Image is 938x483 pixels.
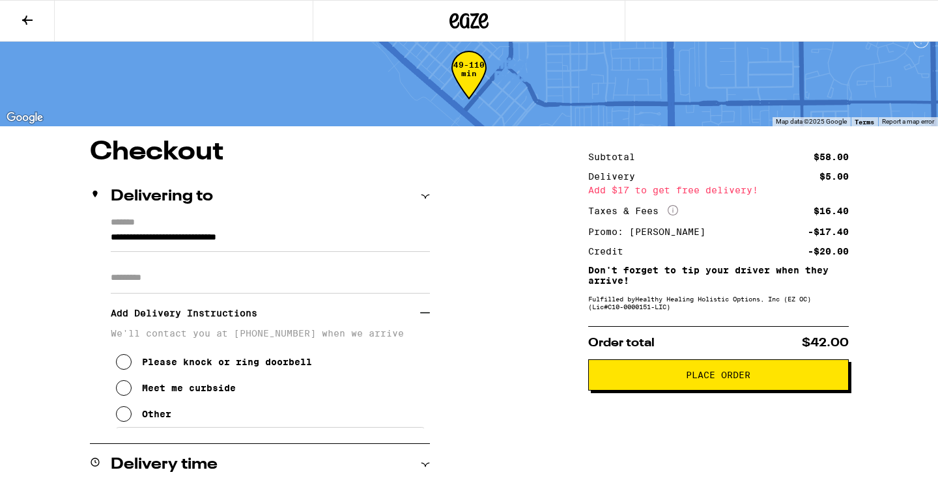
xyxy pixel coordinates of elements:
div: Promo: [PERSON_NAME] [588,227,715,236]
p: Don't forget to tip your driver when they arrive! [588,265,849,286]
div: 49-110 min [451,61,487,109]
button: Meet me curbside [116,375,236,401]
a: Report a map error [882,118,934,125]
div: Taxes & Fees [588,205,678,217]
div: Meet me curbside [142,383,236,393]
span: Order total [588,337,655,349]
div: Credit [588,247,632,256]
a: Terms [855,118,874,126]
button: Place Order [588,359,849,391]
a: Open this area in Google Maps (opens a new window) [3,109,46,126]
button: Other [116,401,171,427]
span: Map data ©2025 Google [776,118,847,125]
div: Add $17 to get free delivery! [588,186,849,195]
h2: Delivering to [111,189,213,204]
h1: Checkout [90,139,430,165]
div: Please knock or ring doorbell [142,357,312,367]
div: $5.00 [819,172,849,181]
span: $42.00 [802,337,849,349]
img: Google [3,109,46,126]
div: $58.00 [814,152,849,161]
div: -$20.00 [808,247,849,256]
span: Hi. Need any help? [8,9,94,20]
h3: Add Delivery Instructions [111,298,420,328]
div: $16.40 [814,206,849,215]
div: Delivery [588,172,644,181]
button: Please knock or ring doorbell [116,349,312,375]
div: Other [142,409,171,419]
div: -$17.40 [808,227,849,236]
h2: Delivery time [111,457,218,473]
p: We'll contact you at [PHONE_NUMBER] when we arrive [111,328,430,338]
span: Place Order [686,370,750,379]
div: Subtotal [588,152,644,161]
div: Fulfilled by Healthy Healing Holistic Options, Inc (EZ OC) (Lic# C10-0000151-LIC ) [588,295,849,310]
